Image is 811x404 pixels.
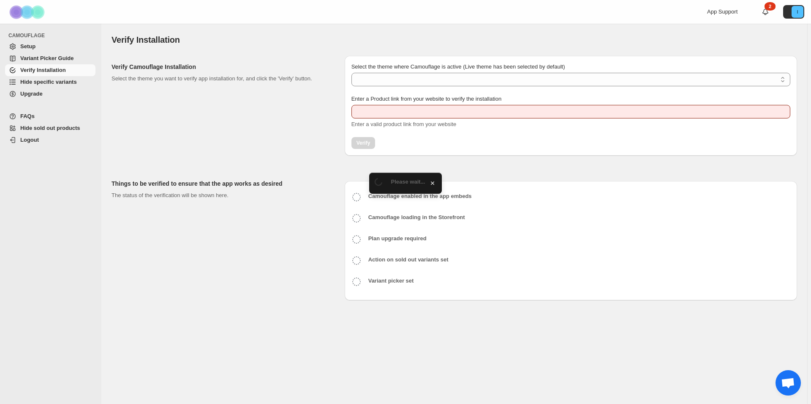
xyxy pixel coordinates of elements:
[5,76,95,88] a: Hide specific variants
[368,214,465,220] b: Camouflage loading in the Storefront
[112,191,331,200] p: The status of the verification will be shown here.
[368,256,449,263] b: Action on sold out variants set
[5,122,95,134] a: Hide sold out products
[765,2,776,11] div: 2
[8,32,97,39] span: CAMOUFLAGE
[707,8,738,15] span: App Support
[112,74,331,83] p: Select the theme you want to verify app installation for, and click the 'Verify' button.
[351,96,502,102] span: Enter a Product link from your website to verify the installation
[792,6,803,18] span: Avatar with initials I
[5,134,95,146] a: Logout
[5,52,95,64] a: Variant Picker Guide
[5,110,95,122] a: FAQs
[391,179,425,185] span: Please wait...
[20,79,77,85] span: Hide specific variants
[112,35,180,44] span: Verify Installation
[351,63,565,70] span: Select the theme where Camouflage is active (Live theme has been selected by default)
[351,121,457,127] span: Enter a valid product link from your website
[20,137,39,143] span: Logout
[112,179,331,188] h2: Things to be verified to ensure that the app works as desired
[112,63,331,71] h2: Verify Camouflage Installation
[5,41,95,52] a: Setup
[20,91,43,97] span: Upgrade
[761,8,770,16] a: 2
[776,370,801,396] a: Chat abierto
[20,113,35,119] span: FAQs
[20,43,35,49] span: Setup
[783,5,804,19] button: Avatar with initials I
[797,9,798,14] text: I
[368,193,472,199] b: Camouflage enabled in the app embeds
[5,64,95,76] a: Verify Installation
[20,125,80,131] span: Hide sold out products
[20,67,66,73] span: Verify Installation
[20,55,73,61] span: Variant Picker Guide
[5,88,95,100] a: Upgrade
[368,235,427,242] b: Plan upgrade required
[368,278,414,284] b: Variant picker set
[7,0,49,24] img: Camouflage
